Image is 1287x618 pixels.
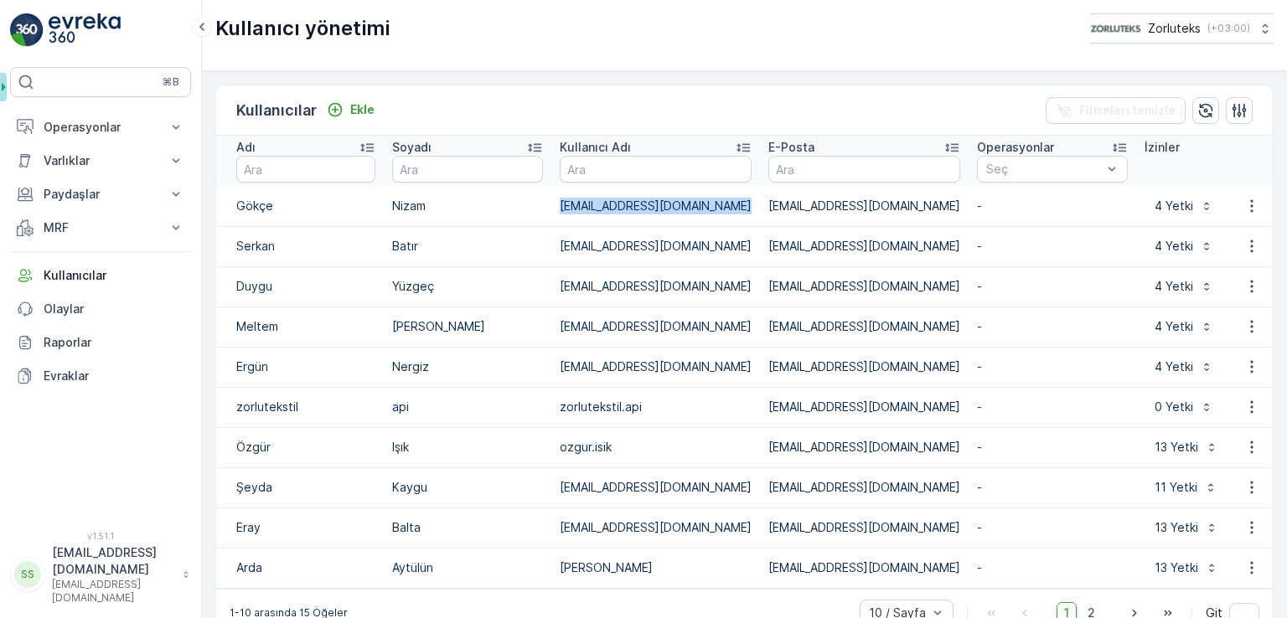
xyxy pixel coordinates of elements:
button: Ekle [320,100,381,120]
button: 0 Yetki [1145,394,1223,420]
p: - [977,479,1128,496]
button: 4 Yetki [1145,353,1223,380]
p: 11 Yetki [1155,479,1197,496]
button: 11 Yetki [1145,474,1228,501]
p: 4 Yetki [1155,198,1193,214]
p: zorlutekstil [236,399,375,415]
p: ( +03:00 ) [1207,22,1250,35]
p: Adı [236,139,256,156]
p: Raporlar [44,334,184,351]
button: Paydaşlar [10,178,191,211]
p: Özgür [236,439,375,456]
p: Ergün [236,358,375,375]
p: - [977,358,1128,375]
p: [EMAIL_ADDRESS][DOMAIN_NAME] [768,318,960,335]
p: İzinler [1145,139,1180,156]
p: Kullanıcılar [236,99,317,122]
p: Arda [236,559,375,576]
p: 4 Yetki [1155,318,1193,335]
p: ⌘B [163,75,179,89]
p: [EMAIL_ADDRESS][DOMAIN_NAME] [768,278,960,295]
button: Filtreleri temizle [1046,97,1186,124]
input: Ara [236,156,375,183]
span: v 1.51.1 [10,531,191,541]
p: Filtreleri temizle [1079,102,1176,119]
p: [EMAIL_ADDRESS][DOMAIN_NAME] [560,519,752,536]
p: - [977,278,1128,295]
p: Olaylar [44,301,184,317]
p: [EMAIL_ADDRESS][DOMAIN_NAME] [560,198,752,214]
p: [EMAIL_ADDRESS][DOMAIN_NAME] [768,358,960,375]
p: 4 Yetki [1155,278,1193,295]
p: Evraklar [44,368,184,384]
p: E-Posta [768,139,814,156]
p: - [977,399,1128,415]
p: MRF [44,219,158,236]
p: Yüzgeç [392,278,543,295]
p: Kullanıcı Adı [560,139,631,156]
p: [EMAIL_ADDRESS][DOMAIN_NAME] [768,399,960,415]
input: Ara [392,156,543,183]
p: 13 Yetki [1155,559,1198,576]
p: - [977,198,1128,214]
p: Gökçe [236,198,375,214]
p: - [977,519,1128,536]
p: Aytülün [392,559,543,576]
p: [EMAIL_ADDRESS][DOMAIN_NAME] [52,578,174,605]
p: ozgur.isik [560,439,752,456]
p: 4 Yetki [1155,358,1193,375]
button: Zorluteks(+03:00) [1090,13,1274,44]
button: SS[EMAIL_ADDRESS][DOMAIN_NAME][EMAIL_ADDRESS][DOMAIN_NAME] [10,544,191,605]
p: zorlutekstil.api [560,399,752,415]
p: 13 Yetki [1155,519,1198,536]
p: Serkan [236,238,375,255]
p: [EMAIL_ADDRESS][DOMAIN_NAME] [768,519,960,536]
p: Meltem [236,318,375,335]
input: Ara [560,156,752,183]
a: Raporlar [10,326,191,359]
button: MRF [10,211,191,245]
p: Kullanıcılar [44,267,184,284]
p: Eray [236,519,375,536]
p: [PERSON_NAME] [392,318,543,335]
p: Operasyonlar [977,139,1054,156]
p: Ekle [350,101,375,118]
p: [EMAIL_ADDRESS][DOMAIN_NAME] [560,358,752,375]
p: [EMAIL_ADDRESS][DOMAIN_NAME] [52,544,174,578]
p: - [977,439,1128,456]
button: 4 Yetki [1145,273,1223,300]
button: Varlıklar [10,144,191,178]
button: 13 Yetki [1145,434,1228,461]
p: Duygu [236,278,375,295]
p: [EMAIL_ADDRESS][DOMAIN_NAME] [768,479,960,496]
img: logo [10,13,44,47]
p: Operasyonlar [44,119,158,136]
button: 4 Yetki [1145,233,1223,260]
p: api [392,399,543,415]
p: 0 Yetki [1155,399,1193,415]
a: Kullanıcılar [10,259,191,292]
button: 4 Yetki [1145,313,1223,340]
p: [EMAIL_ADDRESS][DOMAIN_NAME] [768,198,960,214]
img: 6-1-9-3_wQBzyll.png [1090,19,1141,38]
p: 13 Yetki [1155,439,1198,456]
p: [EMAIL_ADDRESS][DOMAIN_NAME] [768,238,960,255]
p: Soyadı [392,139,432,156]
p: [EMAIL_ADDRESS][DOMAIN_NAME] [560,318,752,335]
p: - [977,238,1128,255]
p: Işık [392,439,543,456]
p: Paydaşlar [44,186,158,203]
p: Seç [986,161,1102,178]
p: Batır [392,238,543,255]
button: Operasyonlar [10,111,191,144]
a: Olaylar [10,292,191,326]
button: 13 Yetki [1145,554,1228,581]
p: Varlıklar [44,152,158,169]
p: [EMAIL_ADDRESS][DOMAIN_NAME] [560,238,752,255]
p: [PERSON_NAME] [560,559,752,576]
p: [EMAIL_ADDRESS][DOMAIN_NAME] [768,559,960,576]
div: SS [14,561,41,588]
p: [EMAIL_ADDRESS][DOMAIN_NAME] [560,479,752,496]
p: [EMAIL_ADDRESS][DOMAIN_NAME] [560,278,752,295]
button: 4 Yetki [1145,193,1223,219]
